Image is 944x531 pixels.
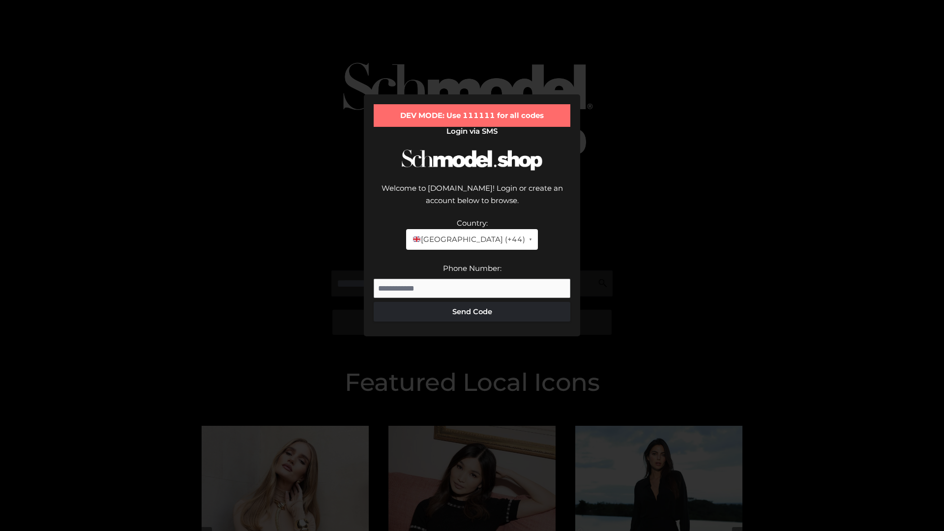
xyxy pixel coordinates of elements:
img: Schmodel Logo [398,141,546,179]
span: [GEOGRAPHIC_DATA] (+44) [412,233,525,246]
img: 🇬🇧 [413,236,420,243]
div: DEV MODE: Use 111111 for all codes [374,104,570,127]
button: Send Code [374,302,570,322]
label: Phone Number: [443,264,501,273]
div: Welcome to [DOMAIN_NAME]! Login or create an account below to browse. [374,182,570,217]
h2: Login via SMS [374,127,570,136]
label: Country: [457,218,488,228]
